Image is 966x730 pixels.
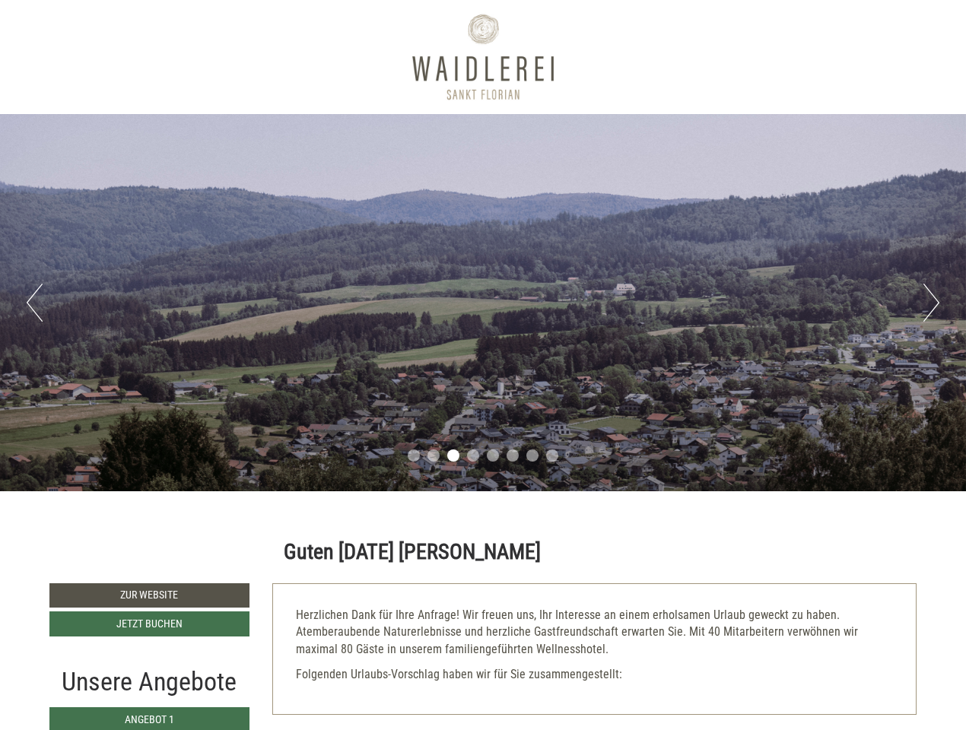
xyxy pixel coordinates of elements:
[296,607,894,659] p: Herzlichen Dank für Ihre Anfrage! Wir freuen uns, Ihr Interesse an einem erholsamen Urlaub geweck...
[27,284,43,322] button: Previous
[296,666,894,684] p: Folgenden Urlaubs-Vorschlag haben wir für Sie zusammengestellt:
[49,583,249,608] a: Zur Website
[125,713,174,725] span: Angebot 1
[923,284,939,322] button: Next
[49,611,249,636] a: Jetzt buchen
[284,541,541,564] h1: Guten [DATE] [PERSON_NAME]
[49,663,249,700] div: Unsere Angebote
